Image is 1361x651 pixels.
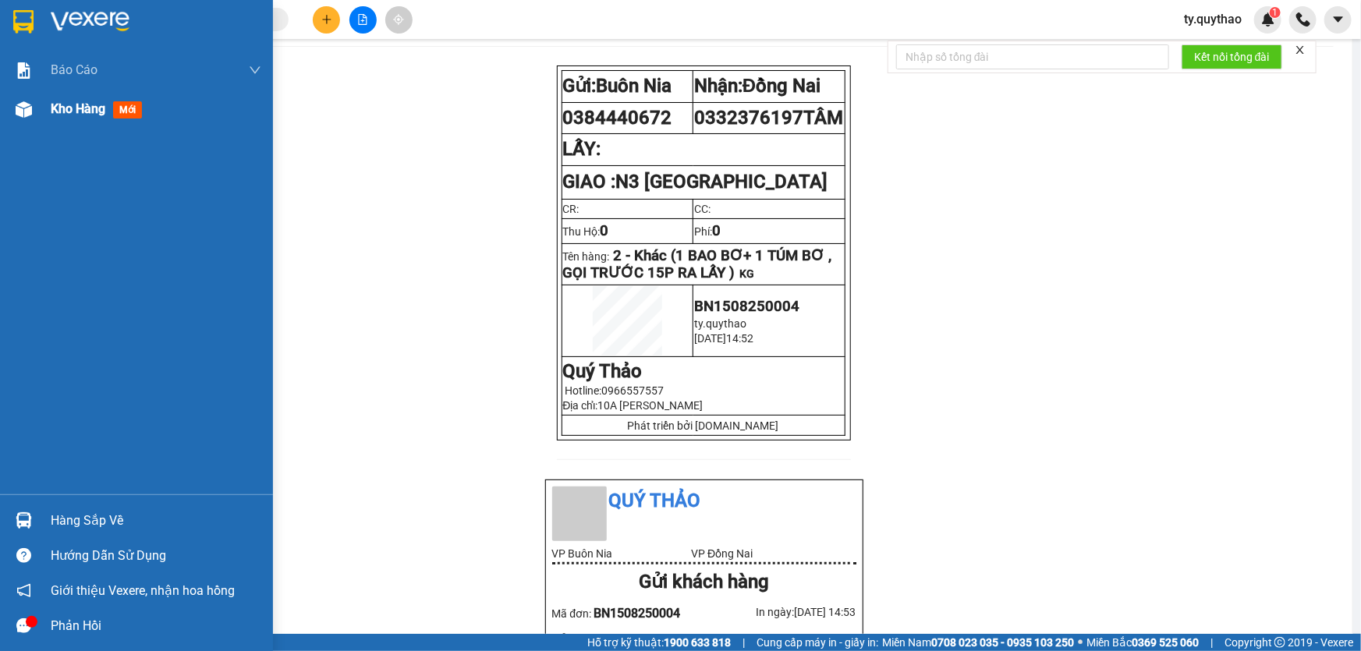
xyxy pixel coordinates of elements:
span: copyright [1274,637,1285,648]
span: ⚪️ [1078,639,1083,646]
p: Tên hàng: [563,247,844,281]
button: plus [313,6,340,34]
img: phone-icon [1296,12,1310,27]
span: BN1508250004 [594,606,680,621]
div: TÂM [133,32,360,51]
strong: Nhận: [694,75,820,97]
span: N3 [GEOGRAPHIC_DATA] [616,171,828,193]
span: mới [113,101,142,119]
strong: LẤY: [563,138,601,160]
span: Buôn Nia [597,75,672,97]
strong: 1900 633 818 [664,636,731,649]
span: plus [321,14,332,25]
td: CR: [562,200,693,219]
button: caret-down [1324,6,1352,34]
td: CC: [693,200,845,219]
div: Hướng dẫn sử dụng [51,544,261,568]
span: Miền Bắc [1086,634,1199,651]
li: VP Đồng Nai [691,545,831,562]
div: Gửi : [552,629,590,649]
span: 14:52 [726,332,753,345]
span: ty.quythao [694,317,746,330]
span: Kho hàng [51,101,105,116]
div: 0384440672 [590,629,843,651]
span: 0332376197 [694,107,843,129]
span: 10A [PERSON_NAME] [598,399,704,412]
span: Báo cáo [51,60,97,80]
div: 0384440672 [13,32,122,54]
span: Hotline: [565,384,665,397]
span: down [249,64,261,76]
button: file-add [349,6,377,34]
span: 0966557557 [602,384,665,397]
span: | [743,634,745,651]
strong: Quý Thảo [563,360,643,382]
strong: GIAO : [563,171,828,193]
div: Gửi khách hàng [552,568,856,597]
span: Địa chỉ: [563,399,704,412]
div: 0332376197 [133,51,360,73]
span: question-circle [16,548,31,563]
span: 0 [601,222,609,239]
input: Nhập số tổng đài [896,44,1169,69]
div: Hàng sắp về [51,509,261,532]
strong: 0369 525 060 [1132,636,1199,649]
td: Phát triển bởi [DOMAIN_NAME] [562,416,845,436]
span: [DATE] [694,332,726,345]
button: aim [385,6,413,34]
img: warehouse-icon [16,512,32,529]
span: N3 [GEOGRAPHIC_DATA] [133,73,360,127]
div: Đồng Nai [133,13,360,32]
span: aim [393,14,404,25]
img: icon-new-feature [1261,12,1275,27]
span: Hỗ trợ kỹ thuật: [587,634,731,651]
span: Nhận: [133,15,171,31]
span: file-add [357,14,368,25]
span: KG [740,267,755,280]
li: VP Buôn Nia [552,545,692,562]
span: | [1210,634,1213,651]
span: caret-down [1331,12,1345,27]
img: logo-vxr [13,10,34,34]
span: TÂM [803,107,843,129]
img: warehouse-icon [16,101,32,118]
span: Đồng Nai [743,75,820,97]
div: Phản hồi [51,614,261,638]
td: Phí: [693,219,845,244]
span: 1 [1272,7,1278,18]
span: Kết nối tổng đài [1194,48,1270,65]
span: Cung cấp máy in - giấy in: [757,634,878,651]
span: Giới thiệu Vexere, nhận hoa hồng [51,581,235,600]
img: solution-icon [16,62,32,79]
div: In ngày: [DATE] 14:53 [704,603,856,621]
sup: 1 [1270,7,1281,18]
span: 0 [712,222,721,239]
span: 2 - Khác (1 BAO BƠ+ 1 TÚM BƠ , GỌI TRƯỚC 15P RA LẤY ) [563,247,832,281]
span: notification [16,583,31,598]
span: Miền Nam [882,634,1074,651]
span: message [16,618,31,633]
span: BN1508250004 [694,298,799,315]
span: close [1295,44,1306,55]
td: Thu Hộ: [562,219,693,244]
strong: 0708 023 035 - 0935 103 250 [931,636,1074,649]
span: 0384440672 [563,107,672,129]
li: Quý Thảo [552,486,856,516]
span: ty.quythao [1171,9,1254,29]
span: DĐ: [133,81,156,97]
div: Buôn Nia [13,13,122,32]
div: Mã đơn: [552,603,704,623]
button: Kết nối tổng đài [1182,44,1282,69]
span: Gửi: [13,15,37,31]
strong: Gửi: [563,75,672,97]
